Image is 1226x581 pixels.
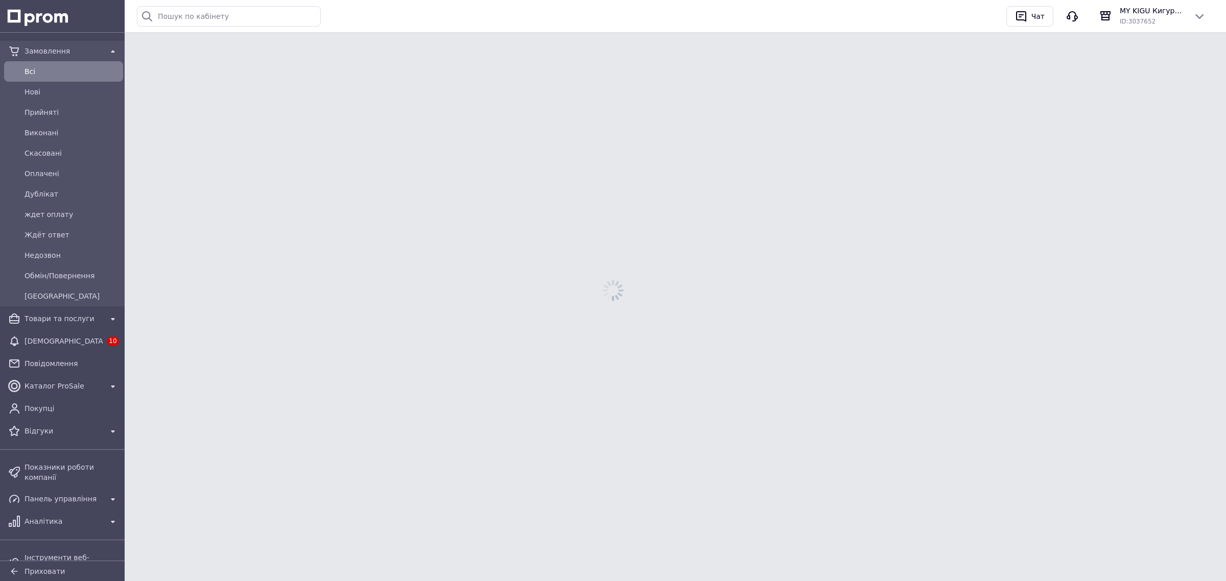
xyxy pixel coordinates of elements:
span: MY KIGU Кигуруми для всей семьи! [1120,6,1185,16]
span: Замовлення [25,46,103,56]
span: Каталог ProSale [25,381,103,391]
span: Відгуки [25,426,103,436]
span: Виконані [25,128,119,138]
span: Недозвон [25,250,119,260]
span: Скасовані [25,148,119,158]
span: Ждёт ответ [25,230,119,240]
span: Всi [25,66,119,77]
span: Дублікат [25,189,119,199]
span: ID: 3037652 [1120,18,1156,25]
span: Оплачені [25,168,119,179]
span: Аналітика [25,516,103,526]
span: Повідомлення [25,358,119,369]
span: Прийняті [25,107,119,117]
span: Обмін/Повернення [25,271,119,281]
span: Приховати [25,567,65,575]
span: Товари та послуги [25,313,103,324]
span: Панель управління [25,494,103,504]
input: Пошук по кабінету [137,6,321,27]
span: Покупці [25,403,119,414]
button: Чат [1006,6,1053,27]
span: [DEMOGRAPHIC_DATA] [25,336,103,346]
span: Показники роботи компанії [25,462,119,482]
span: [GEOGRAPHIC_DATA] [25,291,119,301]
div: Чат [1029,9,1047,24]
span: 10 [107,336,119,346]
span: ждет оплату [25,209,119,220]
span: Нові [25,87,119,97]
span: Інструменти веб-майстра та SEO [25,552,103,573]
